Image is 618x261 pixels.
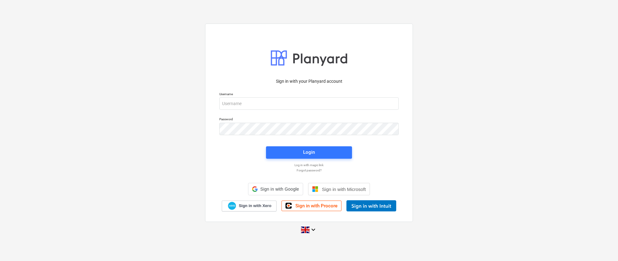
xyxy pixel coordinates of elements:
[219,117,399,122] p: Password
[239,203,271,209] span: Sign in with Xero
[266,146,352,159] button: Login
[216,168,402,172] a: Forgot password?
[216,163,402,167] a: Log in with magic link
[295,203,337,209] span: Sign in with Procore
[312,186,318,192] img: Microsoft logo
[322,187,366,192] span: Sign in with Microsoft
[228,202,236,210] img: Xero logo
[219,78,399,85] p: Sign in with your Planyard account
[219,92,399,97] p: Username
[303,148,315,156] div: Login
[281,201,341,211] a: Sign in with Procore
[260,187,299,192] span: Sign in with Google
[219,97,399,110] input: Username
[310,226,317,233] i: keyboard_arrow_down
[248,183,303,195] div: Sign in with Google
[222,201,277,211] a: Sign in with Xero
